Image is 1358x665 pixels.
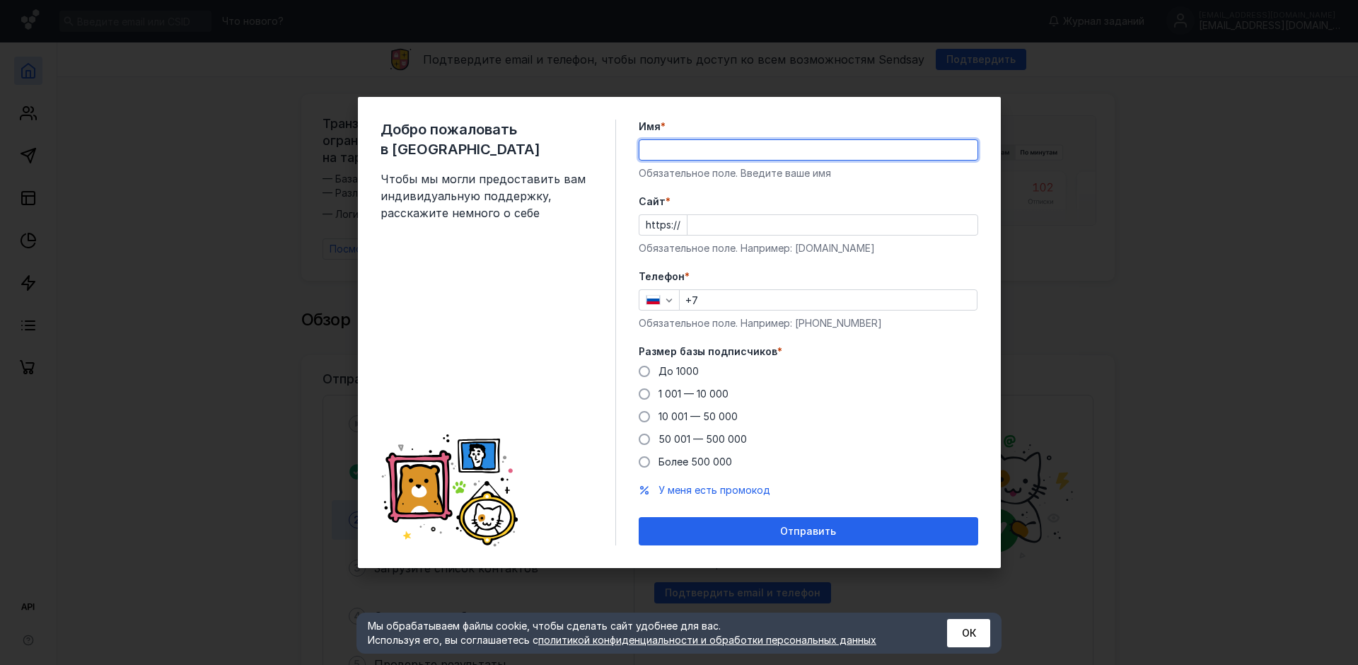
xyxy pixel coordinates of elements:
[658,484,770,496] span: У меня есть промокод
[639,195,666,209] span: Cайт
[658,410,738,422] span: 10 001 — 50 000
[947,619,990,647] button: ОК
[658,388,729,400] span: 1 001 — 10 000
[639,345,777,359] span: Размер базы подписчиков
[639,316,978,330] div: Обязательное поле. Например: [PHONE_NUMBER]
[639,241,978,255] div: Обязательное поле. Например: [DOMAIN_NAME]
[658,483,770,497] button: У меня есть промокод
[658,433,747,445] span: 50 001 — 500 000
[381,170,593,221] span: Чтобы мы могли предоставить вам индивидуальную поддержку, расскажите немного о себе
[368,619,912,647] div: Мы обрабатываем файлы cookie, чтобы сделать сайт удобнее для вас. Используя его, вы соглашаетесь c
[639,166,978,180] div: Обязательное поле. Введите ваше имя
[538,634,876,646] a: политикой конфиденциальности и обработки персональных данных
[639,517,978,545] button: Отправить
[381,120,593,159] span: Добро пожаловать в [GEOGRAPHIC_DATA]
[658,456,732,468] span: Более 500 000
[639,120,661,134] span: Имя
[658,365,699,377] span: До 1000
[639,270,685,284] span: Телефон
[780,526,836,538] span: Отправить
